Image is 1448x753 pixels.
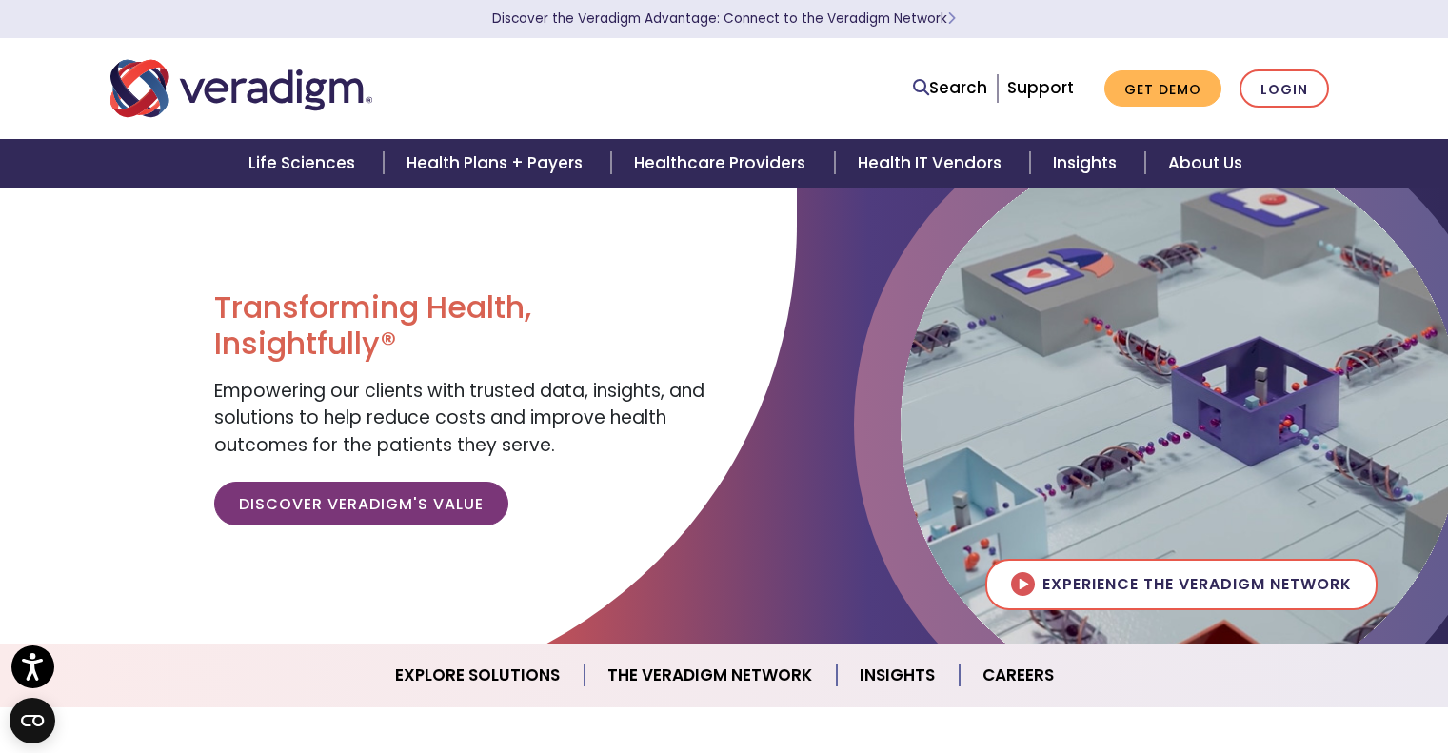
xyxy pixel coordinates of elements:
[214,378,704,458] span: Empowering our clients with trusted data, insights, and solutions to help reduce costs and improv...
[947,10,956,28] span: Learn More
[226,139,384,188] a: Life Sciences
[960,651,1077,700] a: Careers
[110,57,372,120] img: Veradigm logo
[372,651,585,700] a: Explore Solutions
[492,10,956,28] a: Discover the Veradigm Advantage: Connect to the Veradigm NetworkLearn More
[835,139,1030,188] a: Health IT Vendors
[384,139,611,188] a: Health Plans + Payers
[214,289,709,363] h1: Transforming Health, Insightfully®
[1145,139,1265,188] a: About Us
[10,698,55,743] button: Open CMP widget
[1030,139,1145,188] a: Insights
[585,651,837,700] a: The Veradigm Network
[1104,70,1221,108] a: Get Demo
[214,482,508,525] a: Discover Veradigm's Value
[611,139,834,188] a: Healthcare Providers
[1007,76,1074,99] a: Support
[913,75,987,101] a: Search
[1240,69,1329,109] a: Login
[837,651,960,700] a: Insights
